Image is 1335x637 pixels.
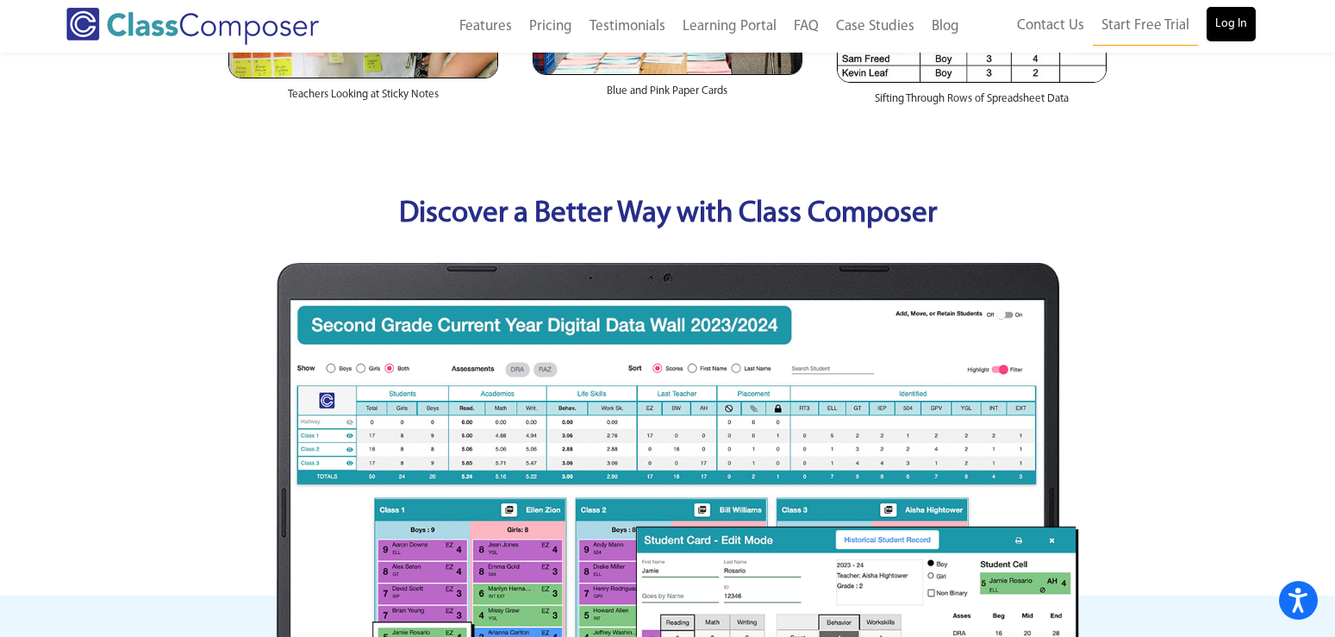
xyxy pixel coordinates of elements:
[211,193,1125,237] p: Discover a Better Way with Class Composer
[837,83,1107,124] div: Sifting Through Rows of Spreadsheet Data
[1008,7,1093,45] a: Contact Us
[968,7,1256,46] nav: Header Menu
[581,8,674,46] a: Testimonials
[827,8,923,46] a: Case Studies
[66,8,319,45] img: Class Composer
[380,8,968,46] nav: Header Menu
[674,8,785,46] a: Learning Portal
[1207,7,1256,41] a: Log In
[785,8,827,46] a: FAQ
[923,8,968,46] a: Blog
[533,75,802,116] div: Blue and Pink Paper Cards
[451,8,521,46] a: Features
[521,8,581,46] a: Pricing
[228,78,498,120] div: Teachers Looking at Sticky Notes
[1093,7,1198,46] a: Start Free Trial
